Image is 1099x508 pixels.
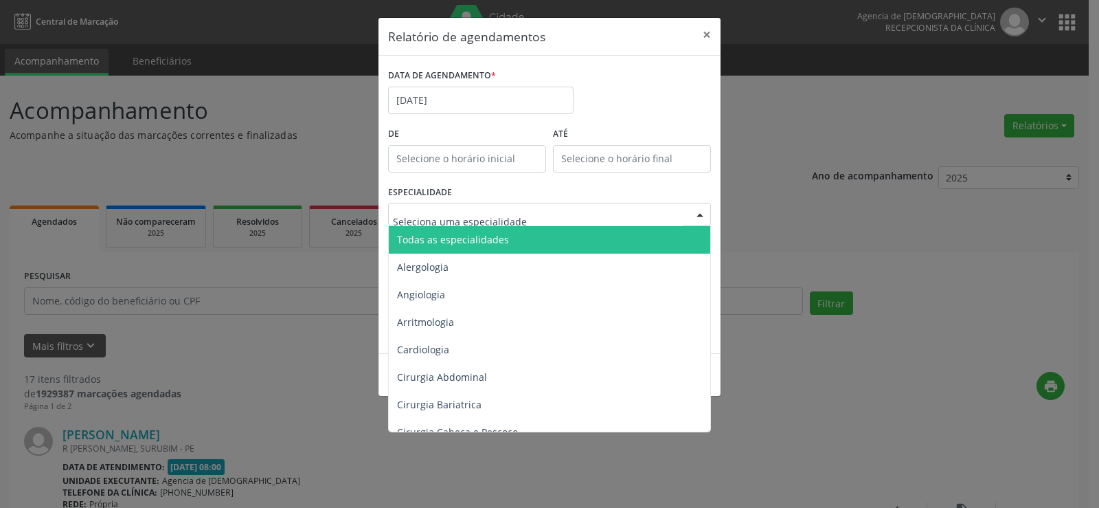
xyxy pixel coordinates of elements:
span: Arritmologia [397,316,454,329]
input: Selecione uma data ou intervalo [388,87,574,114]
span: Todas as especialidades [397,233,509,246]
label: DATA DE AGENDAMENTO [388,65,496,87]
button: Close [693,18,721,52]
span: Cirurgia Cabeça e Pescoço [397,426,518,439]
input: Seleciona uma especialidade [393,208,683,235]
span: Cirurgia Bariatrica [397,398,481,411]
label: ATÉ [553,124,711,145]
h5: Relatório de agendamentos [388,27,545,45]
span: Alergologia [397,261,449,274]
input: Selecione o horário inicial [388,145,546,173]
span: Cirurgia Abdominal [397,371,487,384]
input: Selecione o horário final [553,145,711,173]
span: Angiologia [397,288,445,301]
label: ESPECIALIDADE [388,182,452,203]
span: Cardiologia [397,343,449,356]
label: De [388,124,546,145]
